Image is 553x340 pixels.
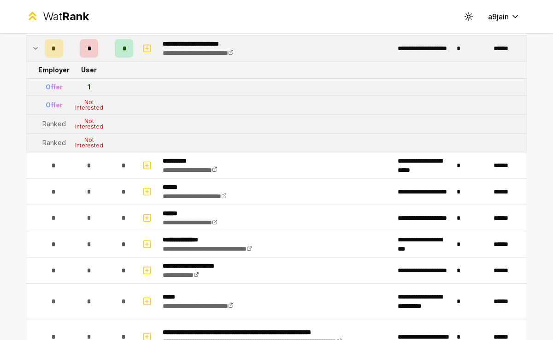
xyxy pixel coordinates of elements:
div: Offer [46,100,63,110]
div: Not Interested [71,100,107,111]
td: Employer [41,62,67,78]
div: Not Interested [71,118,107,129]
span: Rank [62,10,89,23]
span: a9jain [488,11,509,22]
div: Wat [43,9,89,24]
div: Not Interested [71,137,107,148]
a: WatRank [26,9,89,24]
div: Ranked [42,138,66,147]
button: a9jain [481,8,527,25]
div: 1 [88,82,90,92]
div: Offer [46,82,63,92]
div: Ranked [42,119,66,129]
td: User [67,62,111,78]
